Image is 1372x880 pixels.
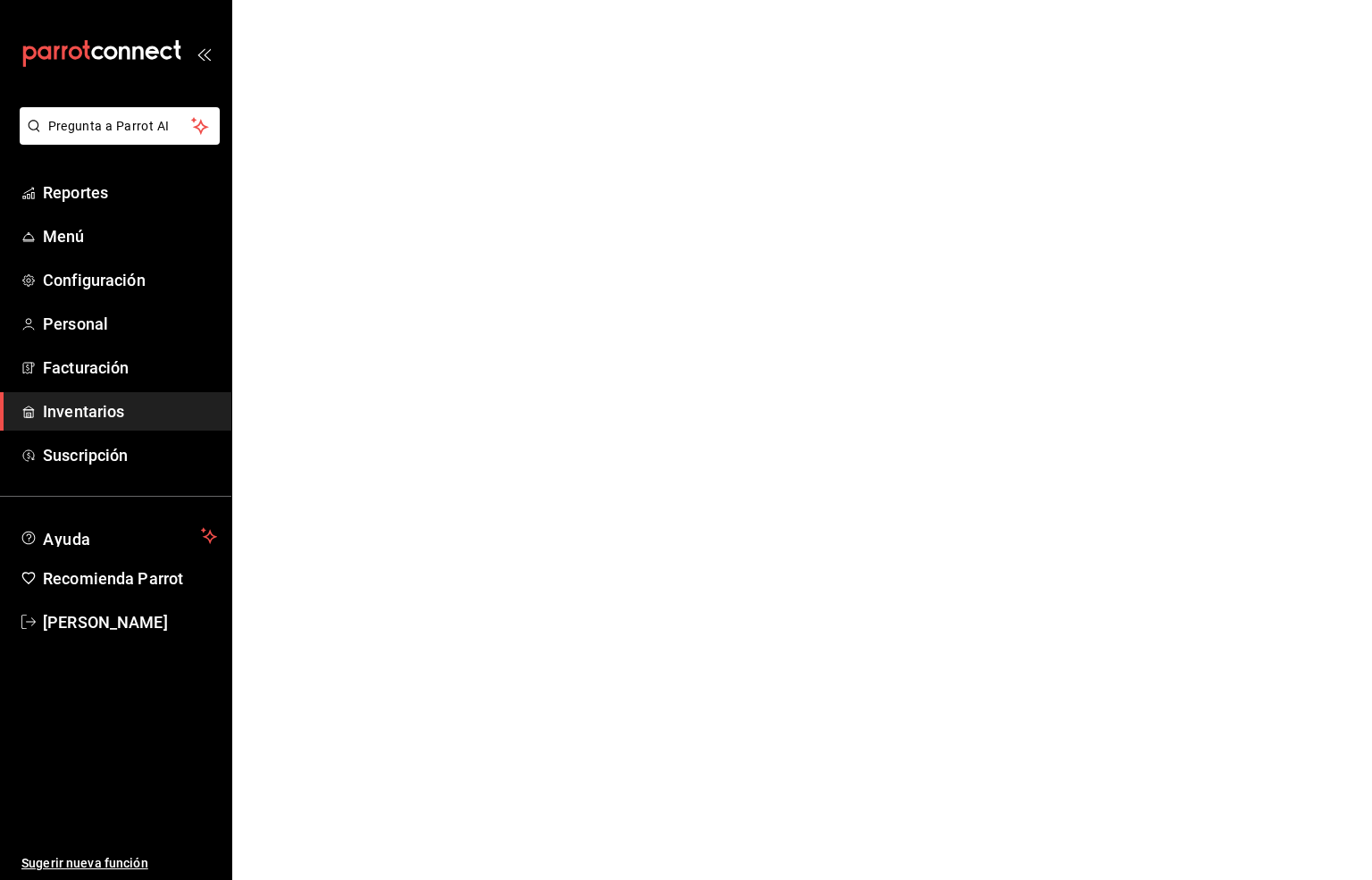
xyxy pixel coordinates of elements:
span: Personal [43,312,217,336]
span: Configuración [43,268,217,292]
span: [PERSON_NAME] [43,610,217,634]
button: open_drawer_menu [197,46,211,61]
span: Sugerir nueva función [21,854,217,873]
span: Suscripción [43,443,217,467]
a: Pregunta a Parrot AI [13,130,220,148]
span: Menú [43,224,217,248]
span: Recomienda Parrot [43,566,217,591]
span: Inventarios [43,399,217,423]
span: Facturación [43,356,217,380]
span: Pregunta a Parrot AI [48,117,192,136]
span: Reportes [43,180,217,205]
span: Ayuda [43,525,194,547]
button: Pregunta a Parrot AI [20,107,220,145]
